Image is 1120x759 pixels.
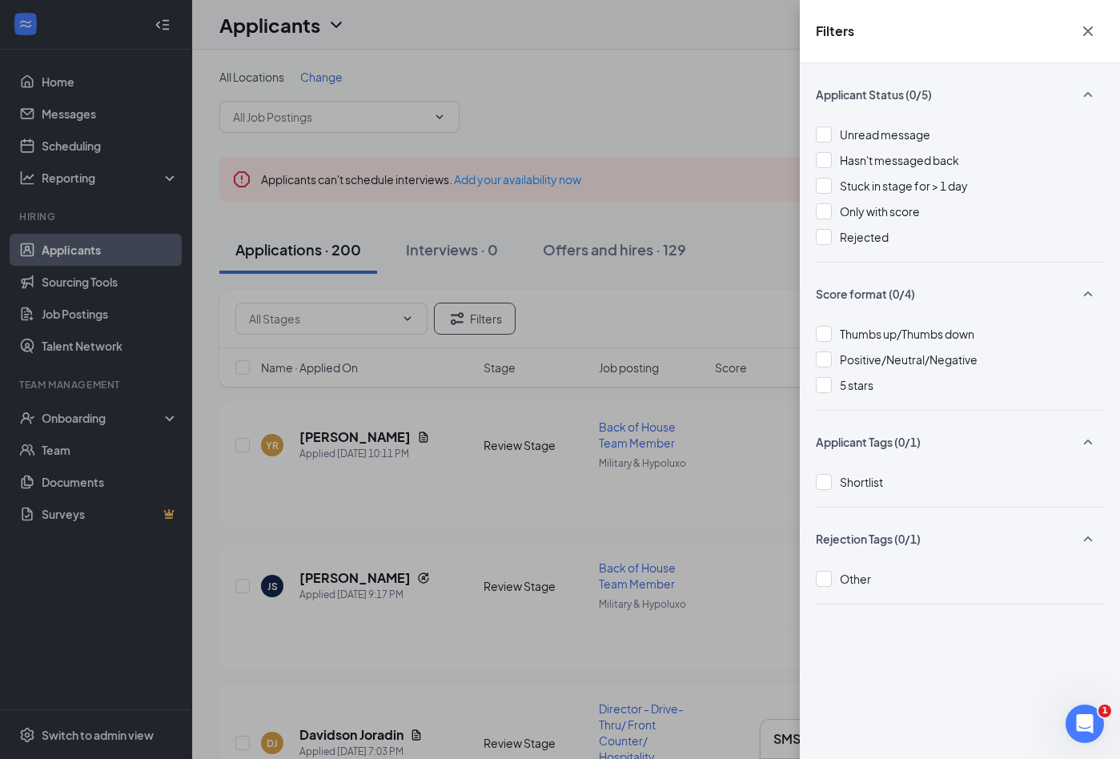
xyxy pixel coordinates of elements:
span: Hasn't messaged back [840,153,959,167]
button: Cross [1072,16,1104,46]
span: Rejected [840,230,889,244]
button: SmallChevronUp [1072,79,1104,110]
span: Unread message [840,127,930,142]
button: SmallChevronUp [1072,279,1104,309]
svg: Cross [1078,22,1098,41]
span: Applicant Tags (0/1) [816,434,921,450]
svg: SmallChevronUp [1078,529,1098,548]
span: Applicant Status (0/5) [816,86,932,102]
button: SmallChevronUp [1072,524,1104,554]
span: Only with score [840,204,920,219]
span: Rejection Tags (0/1) [816,531,921,547]
span: Other [840,572,871,586]
span: Thumbs up/Thumbs down [840,327,974,341]
span: Shortlist [840,475,883,489]
span: 5 stars [840,378,873,392]
span: Positive/Neutral/Negative [840,352,977,367]
svg: SmallChevronUp [1078,432,1098,452]
span: Stuck in stage for > 1 day [840,179,968,193]
svg: SmallChevronUp [1078,284,1098,303]
span: Score format (0/4) [816,286,915,302]
h5: Filters [816,22,854,40]
span: 1 [1098,705,1111,717]
iframe: Intercom live chat [1066,705,1104,743]
button: SmallChevronUp [1072,427,1104,457]
svg: SmallChevronUp [1078,85,1098,104]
